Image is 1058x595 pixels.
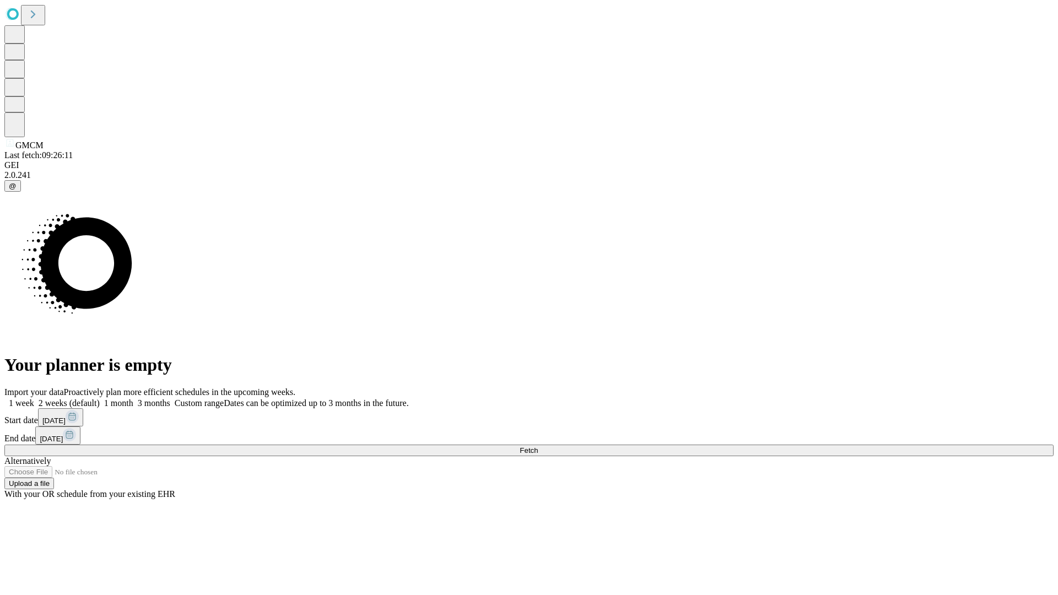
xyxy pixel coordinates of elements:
[175,398,224,408] span: Custom range
[4,489,175,499] span: With your OR schedule from your existing EHR
[4,160,1054,170] div: GEI
[42,416,66,425] span: [DATE]
[104,398,133,408] span: 1 month
[4,445,1054,456] button: Fetch
[4,456,51,466] span: Alternatively
[4,150,73,160] span: Last fetch: 09:26:11
[38,408,83,426] button: [DATE]
[4,387,64,397] span: Import your data
[35,426,80,445] button: [DATE]
[4,408,1054,426] div: Start date
[64,387,295,397] span: Proactively plan more efficient schedules in the upcoming weeks.
[39,398,100,408] span: 2 weeks (default)
[224,398,408,408] span: Dates can be optimized up to 3 months in the future.
[40,435,63,443] span: [DATE]
[4,478,54,489] button: Upload a file
[138,398,170,408] span: 3 months
[4,170,1054,180] div: 2.0.241
[9,398,34,408] span: 1 week
[520,446,538,455] span: Fetch
[4,426,1054,445] div: End date
[9,182,17,190] span: @
[4,180,21,192] button: @
[15,140,44,150] span: GMCM
[4,355,1054,375] h1: Your planner is empty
